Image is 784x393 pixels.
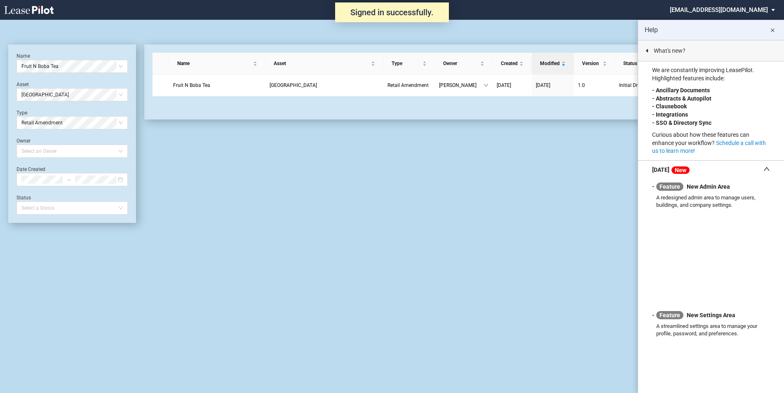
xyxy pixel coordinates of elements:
span: King Farm Village Center [270,82,317,88]
label: Type [16,110,27,116]
label: Name [16,53,30,59]
span: down [484,83,488,88]
span: King Farm Village Center [21,89,123,101]
span: [DATE] [536,82,550,88]
span: Retail Amendment [387,82,429,88]
th: Type [383,53,435,75]
span: Version [582,59,601,68]
span: swap-right [66,177,72,182]
span: Modified [540,59,560,68]
span: Initial Draft [619,81,668,89]
span: Created [501,59,518,68]
span: Owner [443,59,479,68]
span: Fruit N Boba Tea [173,82,210,88]
span: [PERSON_NAME] [439,81,484,89]
label: Owner [16,138,31,144]
th: Name [169,53,265,75]
span: [DATE] [497,82,511,88]
a: Fruit N Boba Tea [173,81,261,89]
th: Owner [435,53,493,75]
span: to [66,177,72,182]
a: [DATE] [536,81,570,89]
th: Created [493,53,532,75]
span: Retail Amendment [21,117,123,129]
span: Asset [274,59,369,68]
th: Asset [265,53,383,75]
span: Name [177,59,251,68]
span: 1 . 0 [578,82,585,88]
a: [DATE] [497,81,528,89]
th: Modified [532,53,574,75]
span: Type [392,59,421,68]
th: Status [615,53,677,75]
span: Fruit N Boba Tea [21,60,123,73]
div: Signed in successfully. [335,2,449,22]
a: [GEOGRAPHIC_DATA] [270,81,379,89]
label: Asset [16,82,29,87]
label: Status [16,195,31,201]
label: Date Created [16,166,45,172]
th: Version [574,53,615,75]
a: Retail Amendment [387,81,431,89]
a: 1.0 [578,81,611,89]
span: Status [623,59,663,68]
